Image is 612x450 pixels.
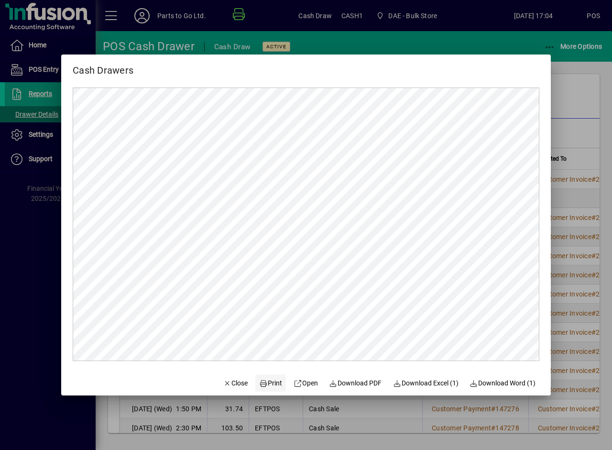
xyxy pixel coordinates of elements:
a: Open [290,374,322,392]
h2: Cash Drawers [61,55,145,78]
span: Download PDF [329,378,382,388]
span: Print [259,378,282,388]
button: Print [255,374,286,392]
span: Open [294,378,318,388]
button: Download Excel (1) [389,374,462,392]
span: Download Word (1) [470,378,536,388]
button: Close [219,374,252,392]
a: Download PDF [326,374,386,392]
span: Download Excel (1) [393,378,459,388]
span: Close [223,378,248,388]
button: Download Word (1) [466,374,540,392]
